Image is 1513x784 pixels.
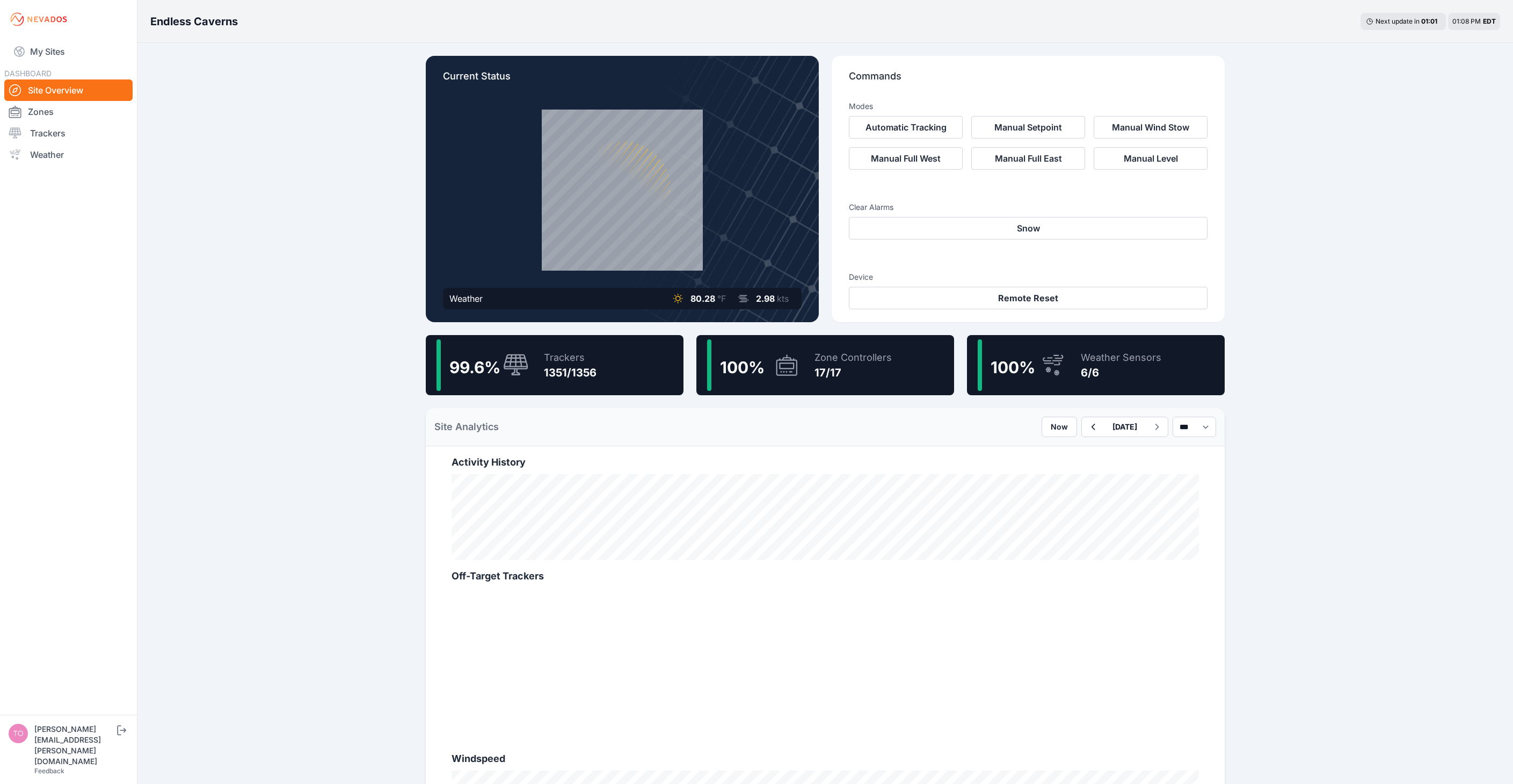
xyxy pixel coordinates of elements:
button: [DATE] [1104,417,1146,437]
span: °F [717,293,726,304]
div: Weather Sensors [1081,350,1161,365]
h2: Windspeed [452,751,1199,766]
span: kts [777,293,789,304]
a: My Sites [4,39,133,64]
span: 99.6 % [449,358,500,377]
div: 01 : 01 [1421,17,1441,26]
span: Next update in [1376,17,1420,25]
button: Now [1042,417,1077,437]
p: Commands [849,69,1208,92]
span: DASHBOARD [4,69,52,78]
button: Manual Level [1094,147,1208,170]
a: 100%Zone Controllers17/17 [696,335,954,395]
span: 100 % [991,358,1035,377]
h2: Activity History [452,455,1199,470]
a: Weather [4,144,133,165]
h3: Clear Alarms [849,202,1208,213]
span: EDT [1483,17,1496,25]
div: [PERSON_NAME][EMAIL_ADDRESS][PERSON_NAME][DOMAIN_NAME] [34,724,115,767]
div: 1351/1356 [544,365,597,380]
nav: Breadcrumb [150,8,238,35]
h3: Endless Caverns [150,14,238,29]
div: 6/6 [1081,365,1161,380]
h3: Modes [849,101,873,112]
a: Trackers [4,122,133,144]
button: Manual Setpoint [971,116,1085,139]
div: 17/17 [814,365,892,380]
img: tomasz.barcz@energix-group.com [9,724,28,743]
p: Current Status [443,69,802,92]
a: Zones [4,101,133,122]
h2: Off-Target Trackers [452,569,1199,584]
a: Site Overview [4,79,133,101]
h3: Device [849,272,1208,282]
h2: Site Analytics [434,419,499,434]
span: 100 % [720,358,765,377]
div: Zone Controllers [814,350,892,365]
a: Feedback [34,767,64,775]
button: Manual Wind Stow [1094,116,1208,139]
button: Manual Full West [849,147,963,170]
button: Manual Full East [971,147,1085,170]
img: Nevados [9,11,69,28]
button: Automatic Tracking [849,116,963,139]
span: 2.98 [756,293,775,304]
button: Snow [849,217,1208,239]
button: Remote Reset [849,287,1208,309]
a: 100%Weather Sensors6/6 [967,335,1225,395]
div: Trackers [544,350,597,365]
a: 99.6%Trackers1351/1356 [426,335,683,395]
span: 80.28 [690,293,715,304]
div: Weather [449,292,483,305]
span: 01:08 PM [1452,17,1481,25]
